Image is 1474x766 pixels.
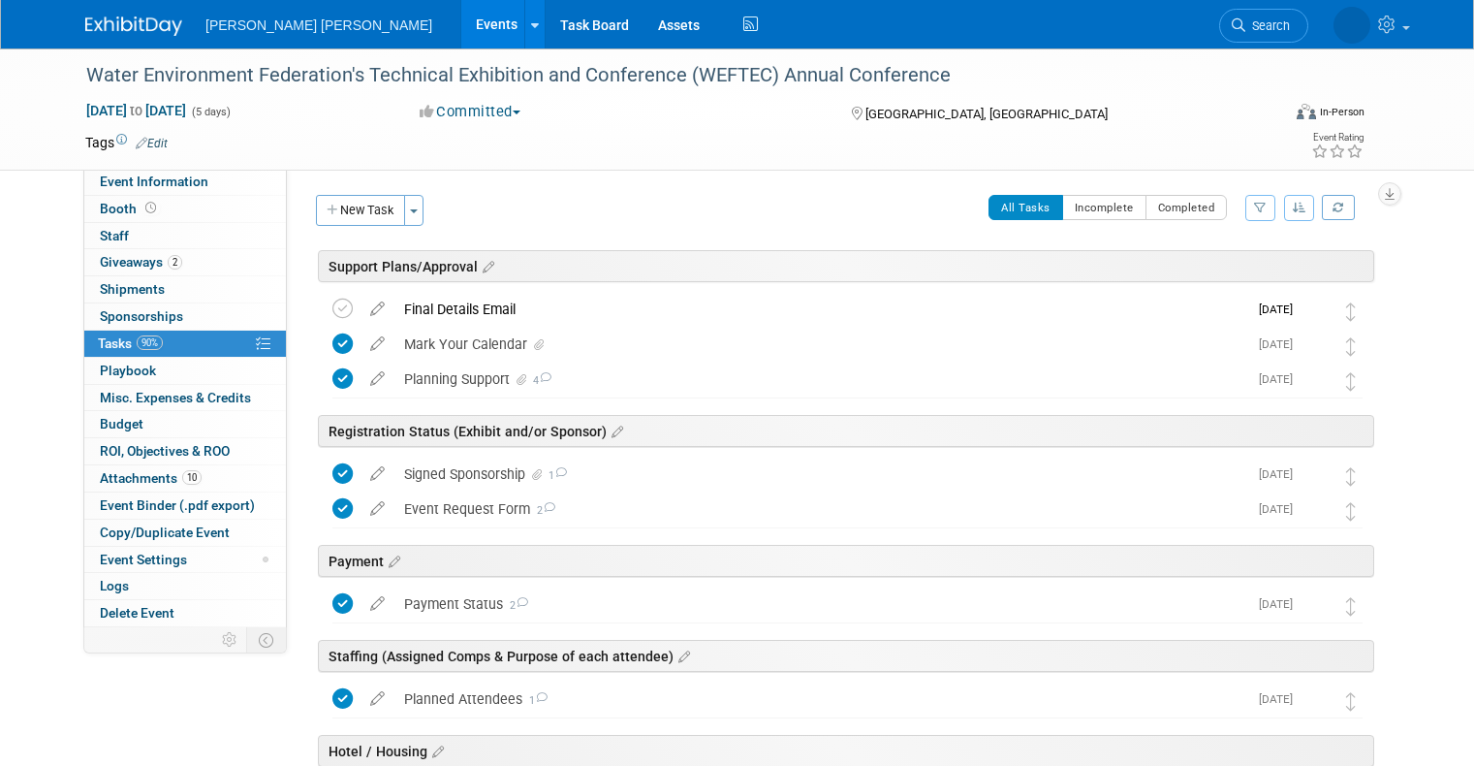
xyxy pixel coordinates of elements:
a: edit [361,595,394,613]
a: Refresh [1322,195,1355,220]
span: [DATE] [1259,467,1302,481]
div: Support Plans/Approval [318,250,1374,282]
span: Sponsorships [100,308,183,324]
span: Event Information [100,174,208,189]
span: [DATE] [1259,597,1302,611]
div: Payment Status [394,588,1247,621]
a: edit [361,370,394,388]
span: Giveaways [100,254,182,270]
span: to [127,103,145,118]
span: [DATE] [1259,337,1302,351]
a: edit [361,690,394,708]
img: Kelly Graber [1302,498,1328,524]
div: Event Rating [1311,133,1364,143]
span: Booth [100,201,160,216]
span: [DATE] [1259,303,1302,316]
button: Incomplete [1062,195,1146,220]
a: Sponsorships [84,303,286,330]
span: Search [1245,18,1290,33]
a: Giveaways2 [84,249,286,275]
a: Attachments10 [84,465,286,492]
a: Edit sections [478,256,494,275]
div: Mark Your Calendar [394,328,1247,361]
span: 10 [182,470,202,485]
div: In-Person [1319,105,1364,119]
a: edit [361,335,394,353]
span: Event Binder (.pdf export) [100,497,255,513]
div: Water Environment Federation's Technical Exhibition and Conference (WEFTEC) Annual Conference [79,58,1256,93]
img: Kelly Graber [1302,688,1328,714]
span: Tasks [98,335,163,351]
span: Playbook [100,363,156,378]
img: Kelly Graber [1302,334,1328,359]
span: 2 [503,599,528,612]
i: Move task [1346,597,1356,616]
div: Event Request Form [394,493,1247,526]
div: Signed Sponsorship [394,458,1247,491]
button: Completed [1145,195,1228,220]
a: Edit sections [427,741,444,760]
a: Event Settings [84,547,286,573]
span: 2 [168,255,182,270]
i: Move task [1346,467,1356,486]
span: ROI, Objectives & ROO [100,443,230,459]
td: Tags [85,133,168,152]
a: Booth [84,196,286,222]
i: Move task [1346,337,1356,356]
span: [PERSON_NAME] [PERSON_NAME] [205,17,432,33]
span: 1 [522,694,548,707]
td: Toggle Event Tabs [247,627,287,653]
a: Staff [84,223,286,249]
a: edit [361,465,394,483]
i: Move task [1346,502,1356,521]
a: Playbook [84,358,286,384]
div: Planned Attendees [394,683,1247,716]
div: Final Details Email [394,293,1247,326]
a: edit [361,301,394,318]
span: [DATE] [1259,372,1302,386]
span: (5 days) [190,106,231,118]
span: [GEOGRAPHIC_DATA], [GEOGRAPHIC_DATA] [865,107,1108,121]
button: Committed [413,102,528,122]
span: Copy/Duplicate Event [100,525,230,540]
a: Edit [136,137,168,150]
span: Booth not reserved yet [141,201,160,215]
span: 90% [137,335,163,350]
a: Edit sections [607,421,623,440]
span: [DATE] [1259,692,1302,706]
span: Misc. Expenses & Credits [100,390,251,405]
span: Modified Layout [263,557,268,562]
button: New Task [316,195,405,226]
a: Copy/Duplicate Event [84,520,286,546]
img: Kelly Graber [1302,593,1328,619]
img: Kelly Graber [1302,463,1328,489]
div: Staffing (Assigned Comps & Purpose of each attendee) [318,640,1374,672]
a: Budget [84,411,286,437]
div: Planning Support [394,363,1247,396]
td: Personalize Event Tab Strip [213,627,247,653]
a: Misc. Expenses & Credits [84,385,286,411]
span: 1 [546,469,567,482]
a: ROI, Objectives & ROO [84,438,286,464]
div: Event Format [1176,101,1364,130]
span: Staff [100,228,129,243]
span: [DATE] [1259,502,1302,516]
i: Move task [1346,372,1356,391]
div: Registration Status (Exhibit and/or Sponsor) [318,415,1374,447]
span: 4 [530,374,551,387]
img: Kelly Graber [1302,299,1328,324]
a: Shipments [84,276,286,303]
img: Format-Inperson.png [1297,104,1316,119]
a: Logs [84,573,286,599]
span: Logs [100,578,129,593]
span: Attachments [100,470,202,486]
img: Kelly Graber [1302,368,1328,394]
a: Event Binder (.pdf export) [84,493,286,519]
a: Search [1219,9,1308,43]
span: [DATE] [DATE] [85,102,187,119]
a: Tasks90% [84,331,286,357]
i: Move task [1346,303,1356,321]
i: Move task [1346,692,1356,711]
button: All Tasks [988,195,1063,220]
img: ExhibitDay [85,16,182,36]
